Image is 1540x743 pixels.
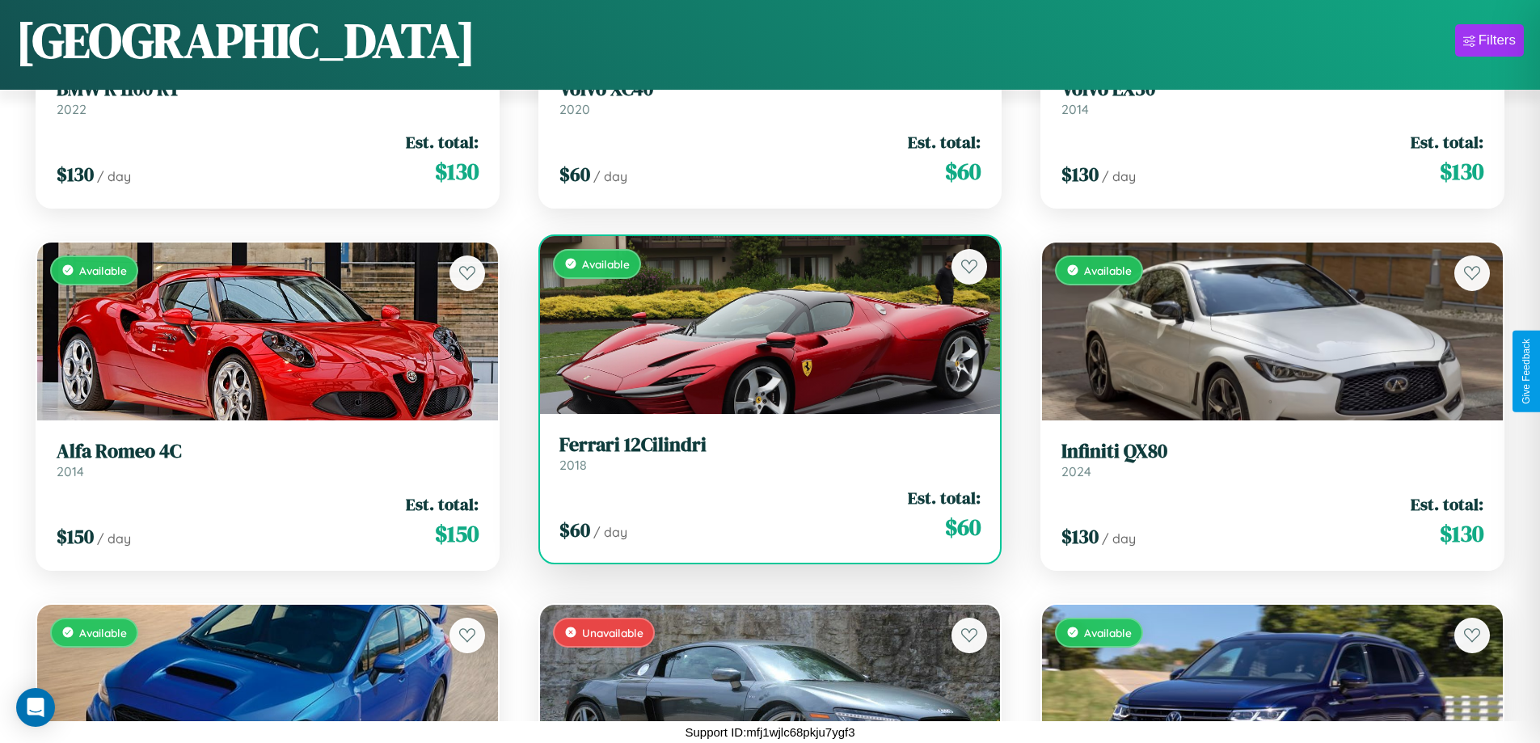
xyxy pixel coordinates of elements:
span: 2014 [1061,101,1089,117]
span: Est. total: [1411,130,1483,154]
span: Est. total: [908,130,981,154]
span: 2024 [1061,463,1091,479]
span: Available [1084,626,1132,640]
h3: Volvo XC40 [559,78,981,101]
span: $ 130 [435,155,479,188]
div: Filters [1479,32,1516,49]
span: / day [593,524,627,540]
span: 2020 [559,101,590,117]
span: / day [97,530,131,547]
p: Support ID: mfj1wjlc68pkju7ygf3 [685,721,854,743]
span: $ 130 [1440,155,1483,188]
h3: Infiniti QX80 [1061,440,1483,463]
a: Volvo EX302014 [1061,78,1483,117]
h1: [GEOGRAPHIC_DATA] [16,7,475,74]
h3: Alfa Romeo 4C [57,440,479,463]
h3: BMW R 1100 RT [57,78,479,101]
span: / day [1102,168,1136,184]
h3: Ferrari 12Cilindri [559,433,981,457]
span: $ 150 [435,517,479,550]
span: / day [97,168,131,184]
span: Available [79,264,127,277]
span: Est. total: [1411,492,1483,516]
span: $ 150 [57,523,94,550]
span: $ 130 [1061,161,1099,188]
a: Ferrari 12Cilindri2018 [559,433,981,473]
span: 2022 [57,101,86,117]
div: Open Intercom Messenger [16,688,55,727]
span: 2018 [559,457,587,473]
span: $ 130 [1061,523,1099,550]
button: Filters [1455,24,1524,57]
span: 2014 [57,463,84,479]
span: $ 130 [1440,517,1483,550]
a: Alfa Romeo 4C2014 [57,440,479,479]
span: Available [79,626,127,640]
span: Unavailable [582,626,643,640]
a: Infiniti QX802024 [1061,440,1483,479]
span: Available [582,257,630,271]
span: Available [1084,264,1132,277]
span: $ 60 [559,161,590,188]
div: Give Feedback [1521,339,1532,404]
span: / day [1102,530,1136,547]
a: BMW R 1100 RT2022 [57,78,479,117]
a: Volvo XC402020 [559,78,981,117]
h3: Volvo EX30 [1061,78,1483,101]
span: $ 60 [945,155,981,188]
span: / day [593,168,627,184]
span: $ 130 [57,161,94,188]
span: Est. total: [406,130,479,154]
span: $ 60 [945,511,981,543]
span: Est. total: [908,486,981,509]
span: Est. total: [406,492,479,516]
span: $ 60 [559,517,590,543]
